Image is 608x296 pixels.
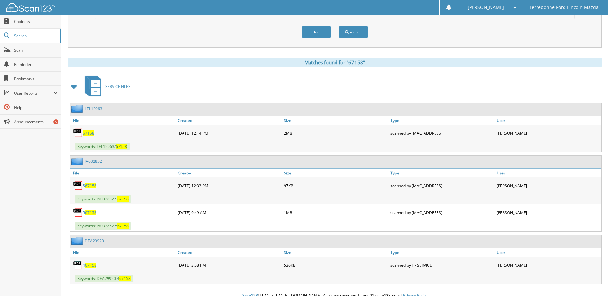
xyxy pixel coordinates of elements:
[389,259,495,272] div: scanned by F - SERVICE
[71,237,85,245] img: folder2.png
[85,106,102,111] a: LEL12963
[389,206,495,219] div: scanned by [MAC_ADDRESS]
[119,276,131,281] span: 67158
[70,248,176,257] a: File
[14,105,58,110] span: Help
[53,119,58,124] div: 5
[495,116,601,125] a: User
[75,143,130,150] span: Keywords: LEL12963/
[116,144,127,149] span: 67158
[14,119,58,124] span: Announcements
[14,19,58,24] span: Cabinets
[73,208,83,217] img: PDF.png
[495,169,601,177] a: User
[68,58,602,67] div: Matches found for "67158"
[73,128,83,138] img: PDF.png
[282,179,388,192] div: 97KB
[389,126,495,139] div: scanned by [MAC_ADDRESS]
[85,210,96,215] span: 67158
[495,206,601,219] div: [PERSON_NAME]
[282,206,388,219] div: 1MB
[14,47,58,53] span: Scan
[495,126,601,139] div: [PERSON_NAME]
[282,126,388,139] div: 2MB
[85,159,102,164] a: JA032852
[282,259,388,272] div: 536KB
[389,248,495,257] a: Type
[83,183,96,188] a: 567158
[468,6,504,9] span: [PERSON_NAME]
[73,260,83,270] img: PDF.png
[70,116,176,125] a: File
[71,157,85,165] img: folder2.png
[389,179,495,192] div: scanned by [MAC_ADDRESS]
[105,84,131,89] span: SERVICE FILES
[389,169,495,177] a: Type
[339,26,368,38] button: Search
[282,248,388,257] a: Size
[83,210,96,215] a: 567158
[71,105,85,113] img: folder2.png
[14,33,57,39] span: Search
[495,259,601,272] div: [PERSON_NAME]
[282,169,388,177] a: Size
[70,169,176,177] a: File
[495,248,601,257] a: User
[85,238,104,244] a: DEA29920
[176,126,282,139] div: [DATE] 12:14 PM
[389,116,495,125] a: Type
[6,3,55,12] img: scan123-logo-white.svg
[282,116,388,125] a: Size
[75,275,133,282] span: Keywords: DEA29920 4
[83,130,94,136] a: 67158
[176,169,282,177] a: Created
[83,263,96,268] a: 467158
[176,206,282,219] div: [DATE] 9:49 AM
[176,179,282,192] div: [DATE] 12:33 PM
[495,179,601,192] div: [PERSON_NAME]
[81,74,131,99] a: SERVICE FILES
[85,183,96,188] span: 67158
[73,181,83,190] img: PDF.png
[302,26,331,38] button: Clear
[117,223,129,229] span: 67158
[85,263,96,268] span: 67158
[176,248,282,257] a: Created
[14,90,53,96] span: User Reports
[176,259,282,272] div: [DATE] 3:58 PM
[14,62,58,67] span: Reminders
[75,195,131,203] span: Keywords: JA032852 5
[117,196,129,202] span: 67158
[529,6,599,9] span: Terrebonne Ford Lincoln Mazda
[176,116,282,125] a: Created
[75,222,131,230] span: Keywords: JA032852 5
[14,76,58,82] span: Bookmarks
